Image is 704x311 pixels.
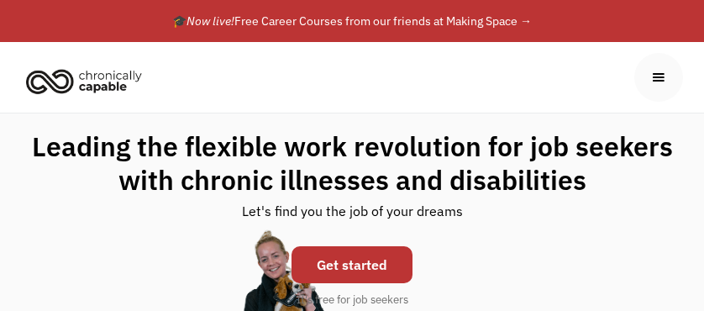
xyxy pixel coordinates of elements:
em: Now live! [187,13,234,29]
div: 🎓 Free Career Courses from our friends at Making Space → [172,11,532,31]
div: menu [634,53,683,102]
h1: Leading the flexible work revolution for job seekers with chronic illnesses and disabilities [17,129,687,197]
img: Chronically Capable logo [21,62,147,99]
div: It's free for job seekers [297,292,408,308]
a: Get started [292,246,412,283]
div: Let's find you the job of your dreams [242,197,463,238]
a: home [21,62,155,99]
